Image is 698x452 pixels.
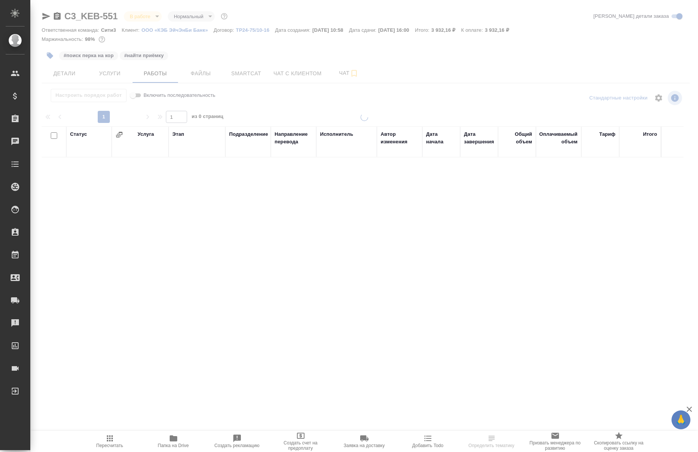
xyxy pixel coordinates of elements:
span: Призвать менеджера по развитию [528,440,582,451]
span: Скопировать ссылку на оценку заказа [592,440,646,451]
div: Этап [172,130,184,138]
div: Оплачиваемый объем [539,130,578,146]
span: Определить тематику [468,443,514,448]
span: Папка на Drive [158,443,189,448]
button: Сгруппировать [116,131,123,138]
span: Пересчитать [96,443,123,448]
span: Создать рекламацию [214,443,259,448]
div: Автор изменения [381,130,418,146]
button: Создать рекламацию [205,431,269,452]
div: Тариф [599,130,615,138]
span: 🙏 [675,412,687,428]
div: Итого [643,130,657,138]
button: 🙏 [671,410,690,429]
div: Дата начала [426,130,456,146]
button: Определить тематику [460,431,523,452]
div: Услуга [137,130,154,138]
div: Исполнитель [320,130,353,138]
button: Создать счет на предоплату [269,431,333,452]
span: Добавить Todo [412,443,443,448]
button: Призвать менеджера по развитию [523,431,587,452]
div: Дата завершения [464,130,494,146]
button: Заявка на доставку [333,431,396,452]
div: Общий объем [502,130,532,146]
span: Создать счет на предоплату [273,440,328,451]
button: Папка на Drive [142,431,205,452]
button: Добавить Todo [396,431,460,452]
button: Скопировать ссылку на оценку заказа [587,431,651,452]
span: Заявка на доставку [344,443,384,448]
div: Подразделение [229,130,268,138]
div: Статус [70,130,87,138]
button: Пересчитать [78,431,142,452]
div: Направление перевода [275,130,312,146]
